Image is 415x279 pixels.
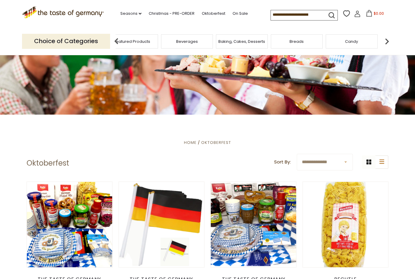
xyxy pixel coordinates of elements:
[201,140,231,145] a: Oktoberfest
[114,39,150,44] a: Featured Products
[381,35,393,47] img: next arrow
[274,158,291,166] label: Sort By:
[119,182,204,267] img: The Taste of Germany "Black Red Gold" German Flags (pack of 5), weather-resistant, 8 x 5 inches
[218,39,265,44] a: Baking, Cakes, Desserts
[374,11,384,16] span: $0.00
[211,182,296,267] img: The Taste of Germany Oktoberfest Party Box for 8, Perishable
[120,10,141,17] a: Seasons
[184,140,197,145] a: Home
[176,39,198,44] a: Beverages
[149,10,195,17] a: Christmas - PRE-ORDER
[362,10,388,19] button: $0.00
[110,35,122,47] img: previous arrow
[233,10,248,17] a: On Sale
[22,34,110,49] p: Choice of Categories
[202,10,225,17] a: Oktoberfest
[345,39,358,44] a: Candy
[290,39,304,44] a: Breads
[303,182,388,267] img: Bechtle Swabian "Beer Stein" Egg Pasta 17.6 oz
[27,182,112,267] img: The Taste of Germany Oktoberfest Party Box for 8, non-perishable,
[27,159,69,168] h1: Oktoberfest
